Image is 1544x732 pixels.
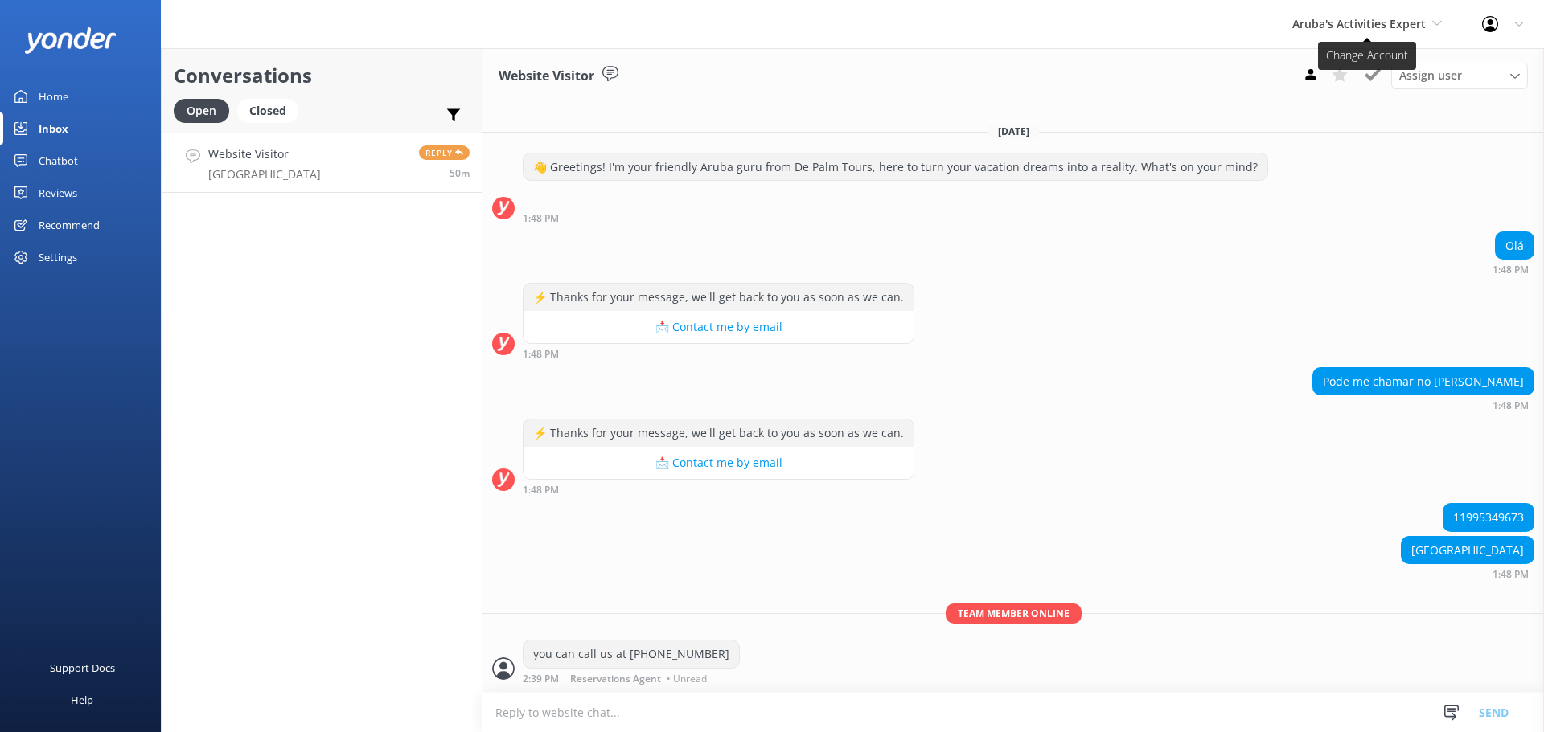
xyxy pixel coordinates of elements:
[523,214,559,223] strong: 1:48 PM
[1292,16,1426,31] span: Aruba's Activities Expert
[988,125,1039,138] span: [DATE]
[39,241,77,273] div: Settings
[71,684,93,716] div: Help
[174,99,229,123] div: Open
[524,311,914,343] button: 📩 Contact me by email
[450,166,470,180] span: Aug 23 2025 01:48pm (UTC -04:00) America/Caracas
[1493,264,1534,275] div: Aug 23 2025 01:48pm (UTC -04:00) America/Caracas
[1401,568,1534,579] div: Aug 23 2025 01:48pm (UTC -04:00) America/Caracas
[1443,504,1534,531] div: 11995349673
[1496,232,1534,260] div: Olá
[524,419,914,447] div: ⚡ Thanks for your message, we'll get back to you as soon as we can.
[39,145,78,177] div: Chatbot
[667,674,707,684] span: • Unread
[208,145,321,163] h4: Website Visitor
[523,673,740,684] div: Aug 23 2025 02:39pm (UTC -04:00) America/Caracas
[24,27,117,54] img: yonder-white-logo.png
[499,66,594,87] h3: Website Visitor
[1493,570,1529,579] strong: 1:48 PM
[570,674,661,684] span: Reservations Agent
[1493,265,1529,275] strong: 1:48 PM
[524,153,1267,181] div: 👋 Greetings! I'm your friendly Aruba guru from De Palm Tours, here to turn your vacation dreams i...
[523,350,559,359] strong: 1:48 PM
[208,167,321,182] p: [GEOGRAPHIC_DATA]
[523,674,559,684] strong: 2:39 PM
[524,640,739,668] div: you can call us at [PHONE_NUMBER]
[419,145,470,160] span: Reply
[39,177,77,209] div: Reviews
[39,209,100,241] div: Recommend
[1399,67,1462,84] span: Assign user
[1391,63,1528,88] div: Assign User
[237,99,298,123] div: Closed
[174,60,470,91] h2: Conversations
[523,212,1268,223] div: Aug 23 2025 01:48pm (UTC -04:00) America/Caracas
[1312,399,1534,411] div: Aug 23 2025 01:48pm (UTC -04:00) America/Caracas
[523,348,914,359] div: Aug 23 2025 01:48pm (UTC -04:00) America/Caracas
[524,447,914,479] button: 📩 Contact me by email
[524,284,914,311] div: ⚡ Thanks for your message, we'll get back to you as soon as we can.
[1493,401,1529,411] strong: 1:48 PM
[50,652,115,684] div: Support Docs
[174,101,237,119] a: Open
[39,112,68,145] div: Inbox
[39,80,68,112] div: Home
[162,133,482,193] a: Website Visitor[GEOGRAPHIC_DATA]Reply50m
[523,485,559,495] strong: 1:48 PM
[946,603,1082,624] span: Team member online
[237,101,306,119] a: Closed
[1402,537,1534,564] div: [GEOGRAPHIC_DATA]
[523,484,914,495] div: Aug 23 2025 01:48pm (UTC -04:00) America/Caracas
[1313,368,1534,395] div: Pode me chamar no [PERSON_NAME]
